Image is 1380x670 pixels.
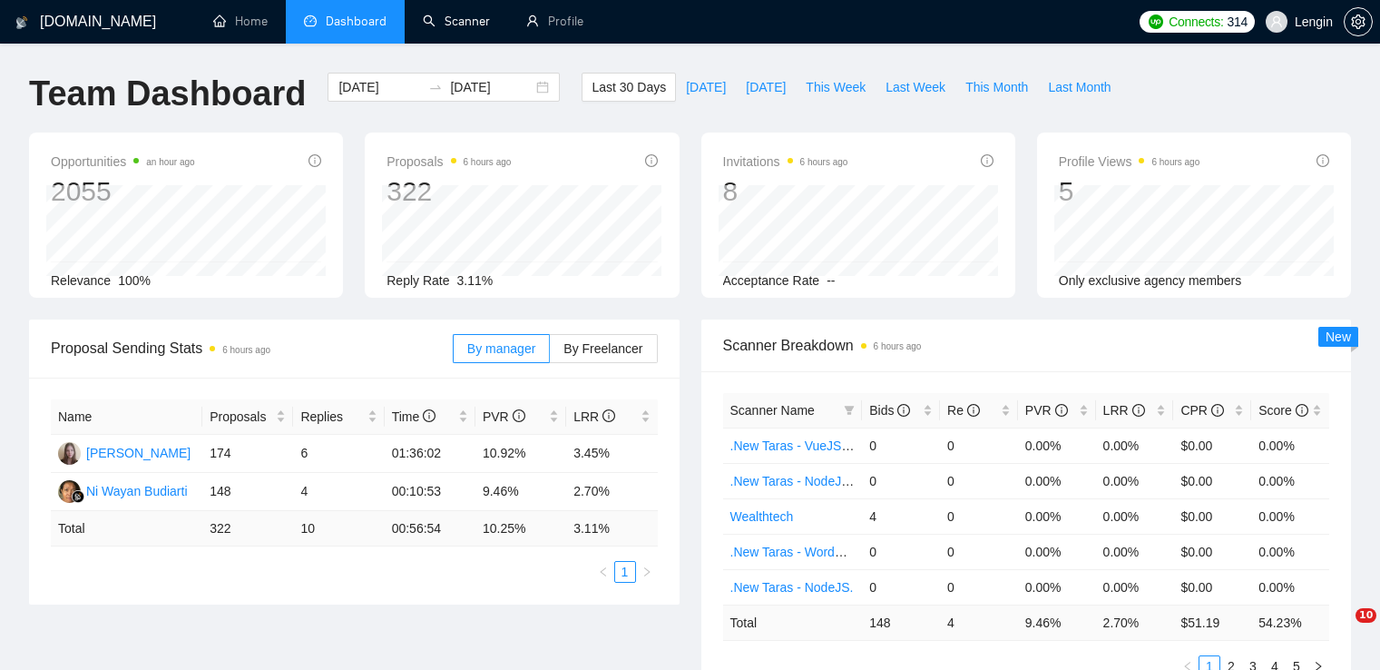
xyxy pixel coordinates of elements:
td: 4 [940,605,1018,640]
div: 8 [723,174,848,209]
span: setting [1345,15,1372,29]
time: 6 hours ago [800,157,848,167]
td: 174 [202,435,293,473]
span: left [598,567,609,577]
td: $ 51.19 [1173,605,1251,640]
span: Scanner Breakdown [723,334,1330,357]
td: 0.00% [1018,463,1096,498]
th: Name [51,399,202,435]
td: 9.46% [475,473,566,511]
a: NWNi Wayan Budiarti [58,483,188,498]
li: Next Page [636,561,658,583]
td: 3.45% [566,435,657,473]
li: Previous Page [592,561,614,583]
iframe: Intercom live chat [1318,608,1362,652]
a: homeHome [213,14,268,29]
img: NW [58,480,81,503]
time: an hour ago [146,157,194,167]
td: 2.70% [566,473,657,511]
img: NB [58,442,81,465]
td: 0.00% [1251,569,1329,605]
td: 00:56:54 [385,511,475,547]
td: 0.00% [1251,428,1329,463]
td: $0.00 [1173,498,1251,534]
time: 6 hours ago [1151,157,1199,167]
span: New [1326,330,1351,344]
img: gigradar-bm.png [72,490,84,503]
span: Connects: [1169,12,1223,32]
td: 0.00% [1251,498,1329,534]
button: Last Month [1038,73,1121,102]
td: 10.92% [475,435,566,473]
span: CPR [1180,403,1223,418]
td: 0 [862,428,940,463]
span: PVR [483,409,525,424]
span: right [641,567,652,577]
span: Bids [869,403,910,418]
span: filter [844,405,855,416]
span: info-circle [1211,404,1224,417]
span: Proposal Sending Stats [51,337,453,360]
td: $0.00 [1173,428,1251,463]
span: info-circle [645,154,658,167]
span: This Week [806,77,866,97]
img: upwork-logo.png [1149,15,1163,29]
a: .New Taras - VueJS with symbols [730,438,918,453]
td: 0.00% [1018,428,1096,463]
td: $0.00 [1173,463,1251,498]
span: info-circle [1055,404,1068,417]
span: Last 30 Days [592,77,666,97]
td: 0 [862,534,940,569]
a: 1 [615,562,635,582]
span: Invitations [723,151,848,172]
td: $0.00 [1173,569,1251,605]
span: Proposals [210,407,272,427]
span: PVR [1025,403,1068,418]
td: Total [723,605,863,640]
span: 10 [1356,608,1376,623]
span: Scanner Name [730,403,815,418]
td: $0.00 [1173,534,1251,569]
span: 314 [1227,12,1247,32]
td: 322 [202,511,293,547]
a: .New Taras - NodeJS with symbols [730,474,926,488]
td: 3.11 % [566,511,657,547]
span: info-circle [981,154,993,167]
td: 0 [862,463,940,498]
div: 2055 [51,174,195,209]
div: 322 [387,174,511,209]
span: Last Month [1048,77,1111,97]
span: Only exclusive agency members [1059,273,1242,288]
td: 10 [293,511,384,547]
span: Acceptance Rate [723,273,820,288]
td: 2.70 % [1096,605,1174,640]
td: 0.00% [1018,498,1096,534]
span: 3.11% [457,273,494,288]
td: 148 [862,605,940,640]
a: NB[PERSON_NAME] [58,445,191,459]
span: Reply Rate [387,273,449,288]
button: left [592,561,614,583]
span: dashboard [304,15,317,27]
a: .New Taras - NodeJS. [730,580,854,595]
td: 0.00% [1018,534,1096,569]
span: filter [840,397,858,424]
span: Relevance [51,273,111,288]
span: user [1270,15,1283,28]
button: right [636,561,658,583]
span: to [428,80,443,94]
td: 0 [862,569,940,605]
td: 4 [862,498,940,534]
a: setting [1344,15,1373,29]
span: This Month [965,77,1028,97]
span: swap-right [428,80,443,94]
td: 0 [940,534,1018,569]
span: info-circle [897,404,910,417]
th: Replies [293,399,384,435]
a: .New Taras - WordPress with symbols [730,545,944,559]
div: 5 [1059,174,1200,209]
input: End date [450,77,533,97]
span: Profile Views [1059,151,1200,172]
span: info-circle [1296,404,1308,417]
td: 0 [940,463,1018,498]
